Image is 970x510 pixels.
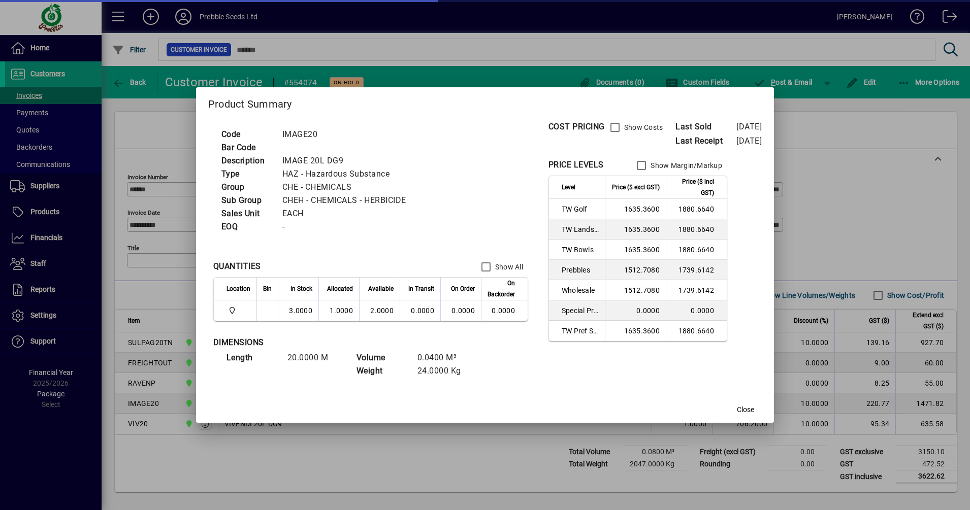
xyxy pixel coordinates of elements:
[277,167,418,181] td: HAZ - Hazardous Substance
[351,364,412,378] td: Weight
[227,283,250,294] span: Location
[277,207,418,220] td: EACH
[359,300,400,321] td: 2.0000
[351,351,412,364] td: Volume
[649,160,722,171] label: Show Margin/Markup
[481,300,528,321] td: 0.0000
[605,199,666,219] td: 1635.3600
[562,224,599,234] span: TW Landscaper
[216,194,277,207] td: Sub Group
[277,220,418,233] td: -
[213,260,261,273] div: QUANTITIES
[451,283,475,294] span: On Order
[605,321,666,341] td: 1635.3600
[216,207,277,220] td: Sales Unit
[216,154,277,167] td: Description
[368,283,394,294] span: Available
[277,181,418,194] td: CHE - CHEMICALS
[196,87,774,117] h2: Product Summary
[666,260,727,280] td: 1739.6142
[278,300,318,321] td: 3.0000
[263,283,272,294] span: Bin
[216,181,277,194] td: Group
[216,167,277,181] td: Type
[666,219,727,240] td: 1880.6640
[736,136,762,146] span: [DATE]
[605,219,666,240] td: 1635.3600
[675,135,736,147] span: Last Receipt
[277,154,418,167] td: IMAGE 20L DG9
[548,159,604,171] div: PRICE LEVELS
[488,278,515,300] span: On Backorder
[221,351,282,364] td: Length
[666,199,727,219] td: 1880.6640
[666,240,727,260] td: 1880.6640
[412,351,473,364] td: 0.0400 M³
[562,182,575,193] span: Level
[612,182,660,193] span: Price ($ excl GST)
[216,220,277,233] td: EOQ
[408,283,434,294] span: In Transit
[666,300,727,321] td: 0.0000
[318,300,359,321] td: 1.0000
[412,364,473,378] td: 24.0000 Kg
[493,262,523,272] label: Show All
[605,240,666,260] td: 1635.3600
[282,351,343,364] td: 20.0000 M
[213,336,467,349] div: DIMENSIONS
[411,307,434,315] span: 0.0000
[605,280,666,300] td: 1512.7080
[216,141,277,154] td: Bar Code
[622,122,663,132] label: Show Costs
[562,265,599,275] span: Prebbles
[290,283,312,294] span: In Stock
[666,321,727,341] td: 1880.6640
[562,305,599,316] span: Special Price
[605,260,666,280] td: 1512.7080
[216,128,277,141] td: Code
[277,194,418,207] td: CHEH - CHEMICALS - HERBICIDE
[672,176,714,198] span: Price ($ incl GST)
[605,300,666,321] td: 0.0000
[562,204,599,214] span: TW Golf
[736,122,762,131] span: [DATE]
[451,307,475,315] span: 0.0000
[327,283,353,294] span: Allocated
[562,285,599,295] span: Wholesale
[548,121,605,133] div: COST PRICING
[737,404,754,415] span: Close
[277,128,418,141] td: IMAGE20
[675,121,736,133] span: Last Sold
[562,245,599,255] span: TW Bowls
[666,280,727,300] td: 1739.6142
[729,400,762,419] button: Close
[562,326,599,336] span: TW Pref Sup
